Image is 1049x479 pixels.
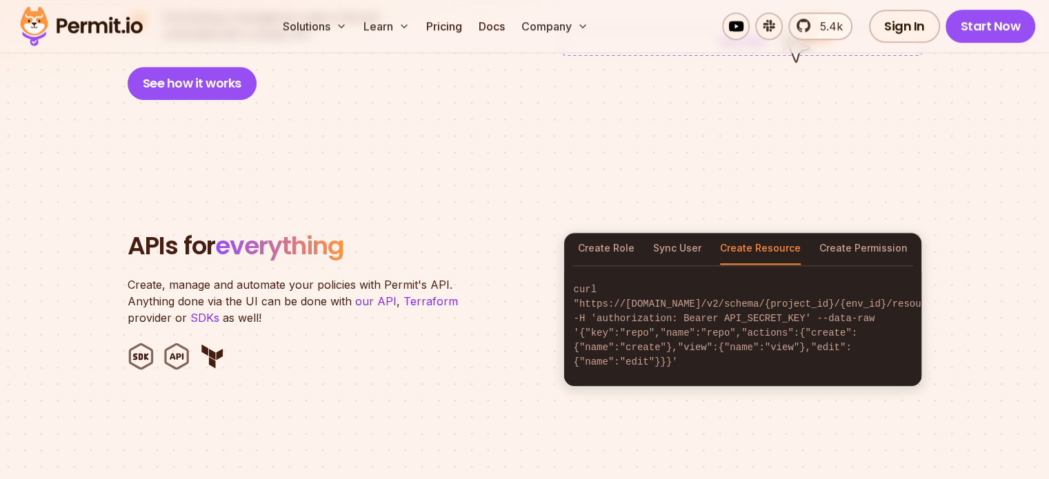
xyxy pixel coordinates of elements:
a: Start Now [946,10,1036,43]
span: everything [215,228,343,263]
a: our API [355,294,397,308]
a: Docs [473,12,510,40]
a: Sign In [869,10,940,43]
button: Company [516,12,594,40]
a: 5.4k [788,12,852,40]
a: Pricing [421,12,468,40]
button: Sync User [653,233,701,265]
h2: APIs for [128,232,547,260]
code: curl "https://[DOMAIN_NAME]/v2/schema/{project_id}/{env_id}/resources" -H 'authorization: Bearer ... [564,272,921,380]
button: Create Permission [819,233,908,265]
img: Permit logo [14,3,149,50]
button: Learn [358,12,415,40]
button: Create Resource [720,233,801,265]
button: Solutions [277,12,352,40]
button: Create Role [578,233,635,265]
button: See how it works [128,67,257,100]
a: SDKs [190,311,219,325]
a: Terraform [403,294,458,308]
p: Create, manage and automate your policies with Permit's API. Anything done via the UI can be done... [128,276,472,326]
span: 5.4k [812,18,843,34]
